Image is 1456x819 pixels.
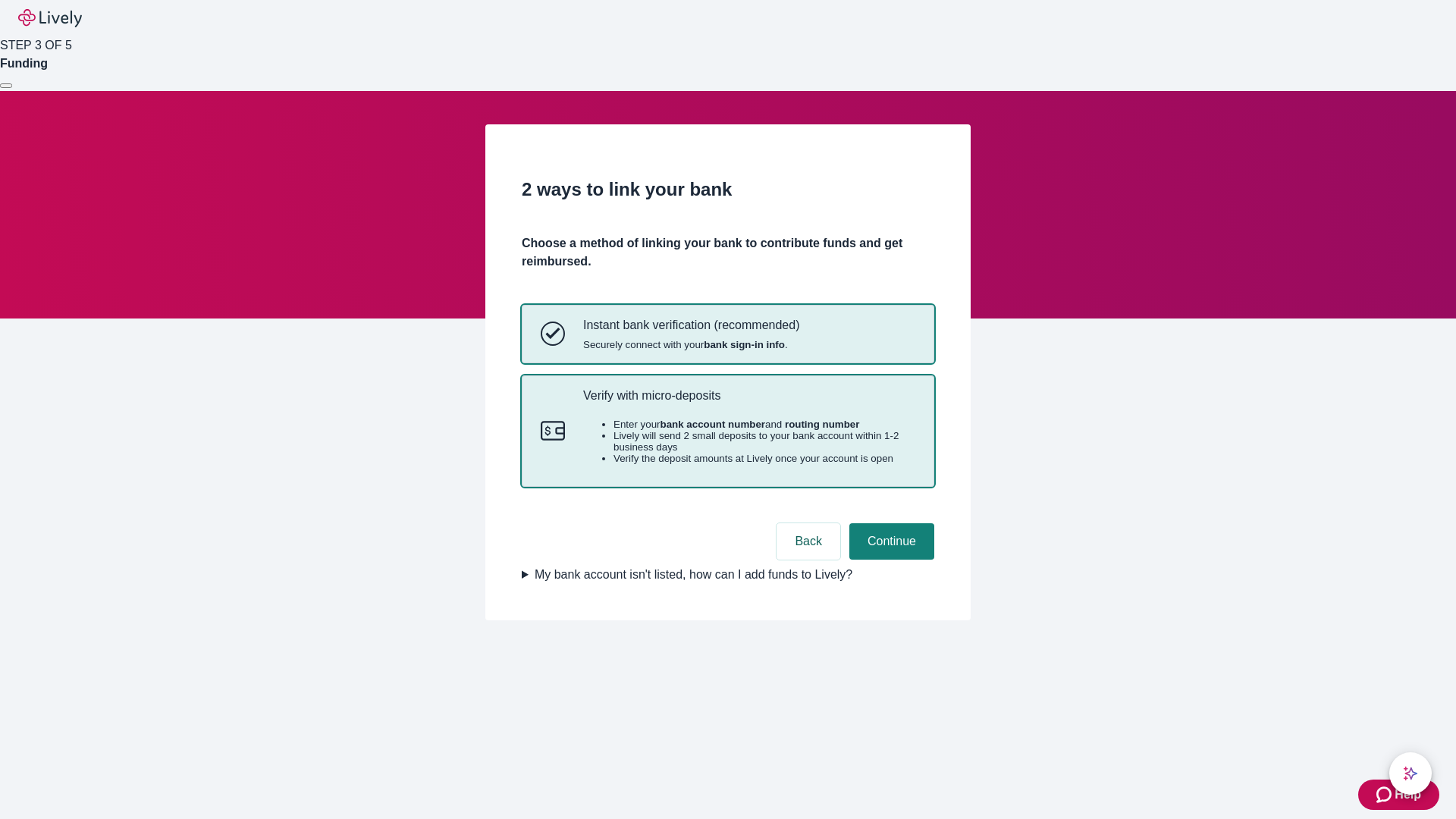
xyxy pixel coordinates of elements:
[1376,786,1395,804] svg: Zendesk support icon
[583,318,799,332] p: Instant bank verification (recommended)
[613,419,915,430] li: Enter your and
[613,453,915,464] li: Verify the deposit amounts at Lively once your account is open
[613,430,915,453] li: Lively will send 2 small deposits to your bank account within 1-2 business days
[777,523,840,560] button: Back
[583,339,799,350] span: Securely connect with your .
[1389,752,1432,795] button: chat
[522,376,934,487] button: Micro-depositsVerify with micro-depositsEnter yourbank account numberand routing numberLively wil...
[541,322,565,346] svg: Instant bank verification
[522,306,934,362] button: Instant bank verificationInstant bank verification (recommended)Securely connect with yourbank si...
[541,419,565,443] svg: Micro-deposits
[785,419,859,430] strong: routing number
[661,419,766,430] strong: bank account number
[583,388,915,403] p: Verify with micro-deposits
[1403,766,1418,781] svg: Lively AI Assistant
[522,176,934,203] h2: 2 ways to link your bank
[18,9,82,27] img: Lively
[704,339,785,350] strong: bank sign-in info
[1358,780,1439,810] button: Zendesk support iconHelp
[1395,786,1421,804] span: Help
[849,523,934,560] button: Continue
[522,234,934,271] h4: Choose a method of linking your bank to contribute funds and get reimbursed.
[522,566,934,584] summary: My bank account isn't listed, how can I add funds to Lively?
